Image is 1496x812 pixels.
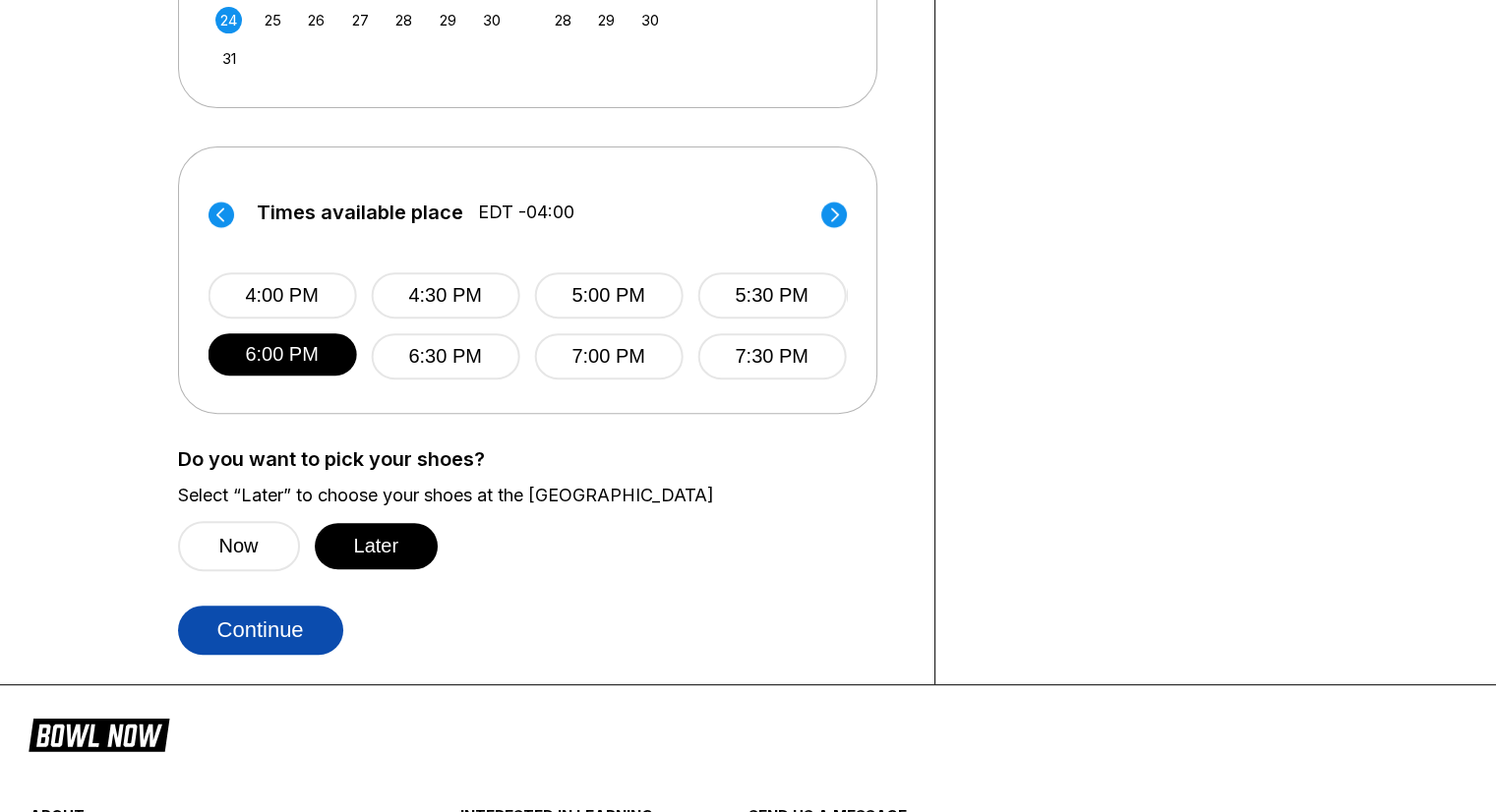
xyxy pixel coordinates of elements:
[697,333,846,379] button: 7:30 PM
[257,202,463,223] span: Times available place
[435,7,461,33] div: Choose Friday, August 29th, 2025
[390,7,417,33] div: Choose Thursday, August 28th, 2025
[846,272,994,319] button: 8:00 PM
[208,333,356,376] button: 6:00 PM
[534,333,683,379] button: 7:00 PM
[178,521,300,571] button: Now
[178,606,343,655] button: Continue
[178,485,905,506] label: Select “Later” to choose your shoes at the [GEOGRAPHIC_DATA]
[478,202,574,223] span: EDT -04:00
[215,45,242,72] div: Choose Sunday, August 31st, 2025
[178,448,905,470] label: Do you want to pick your shoes?
[347,7,374,33] div: Choose Wednesday, August 27th, 2025
[208,272,356,319] button: 4:00 PM
[697,272,846,319] button: 5:30 PM
[534,272,683,319] button: 5:00 PM
[371,333,519,379] button: 6:30 PM
[260,7,286,33] div: Choose Monday, August 25th, 2025
[593,7,620,33] div: Choose Monday, September 29th, 2025
[303,7,329,33] div: Choose Tuesday, August 26th, 2025
[315,523,439,569] button: Later
[637,7,664,33] div: Choose Tuesday, September 30th, 2025
[478,7,505,33] div: Choose Saturday, August 30th, 2025
[215,7,242,33] div: Choose Sunday, August 24th, 2025
[371,272,519,319] button: 4:30 PM
[550,7,576,33] div: Choose Sunday, September 28th, 2025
